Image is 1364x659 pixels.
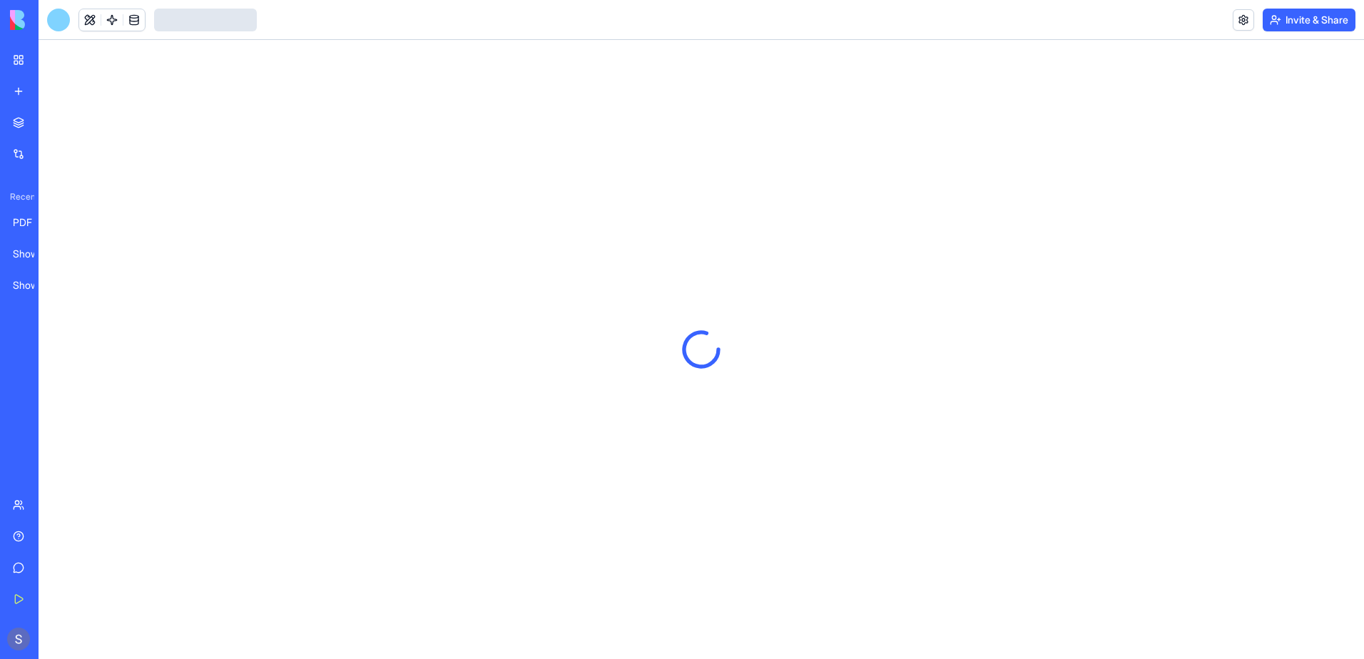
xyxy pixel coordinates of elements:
[4,191,34,203] span: Recent
[4,240,61,268] a: ShowMeTheBunnies
[7,628,30,650] img: ACg8ocJg4p_dPqjhSL03u1SIVTGQdpy5AIiJU7nt3TQW-L-gyDNKzg=s96-c
[1263,9,1355,31] button: Invite & Share
[13,215,53,230] div: PDF Viewer
[10,10,98,30] img: logo
[13,247,53,261] div: ShowMeTheBunnies
[4,208,61,237] a: PDF Viewer
[13,278,53,292] div: ShowMeTheBunnies
[4,271,61,300] a: ShowMeTheBunnies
